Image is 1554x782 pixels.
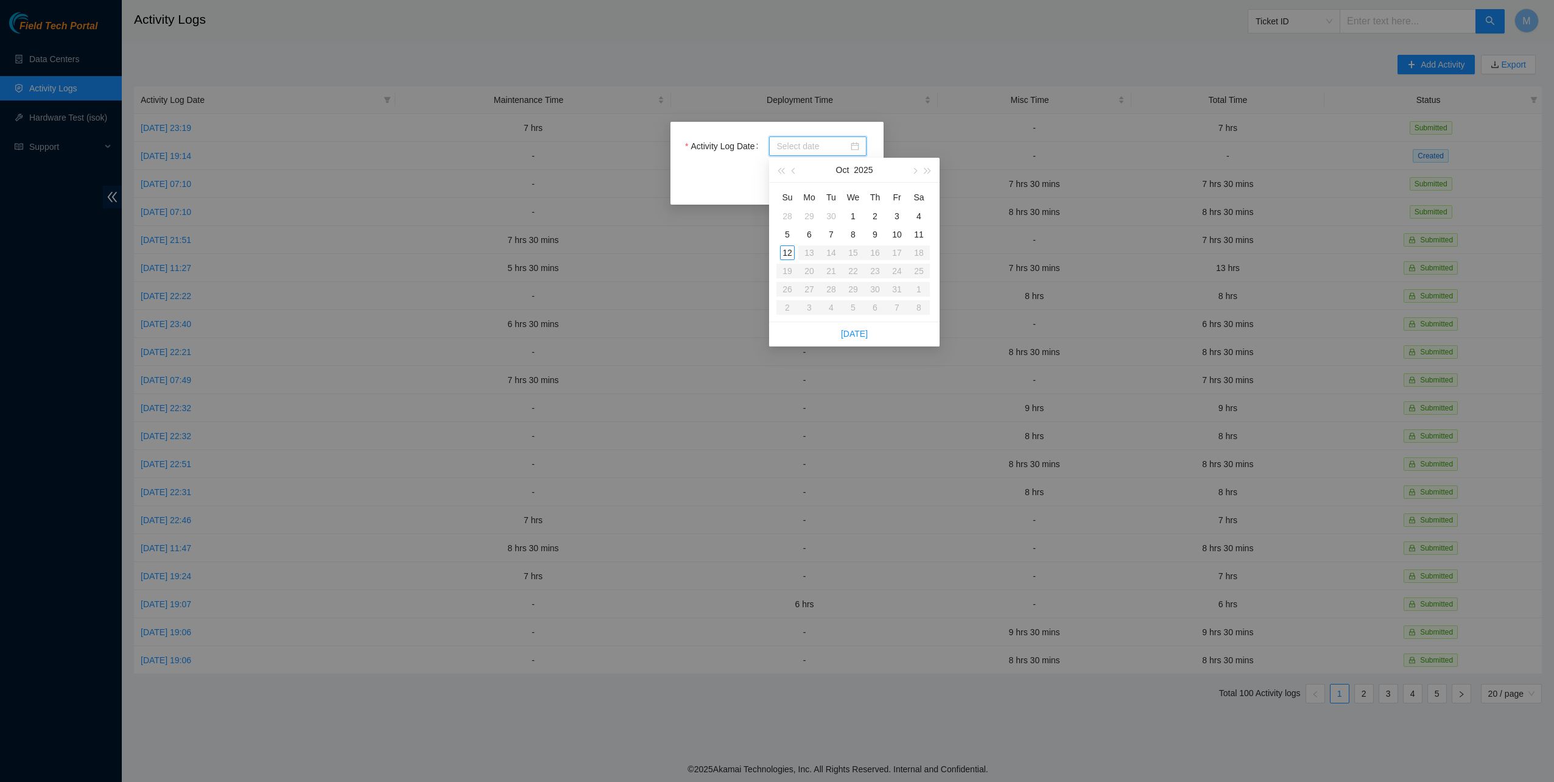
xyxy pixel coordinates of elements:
[685,136,763,156] label: Activity Log Date
[886,188,908,207] th: Fr
[890,227,904,242] div: 10
[780,245,795,260] div: 12
[908,225,930,244] td: 2025-10-11
[841,329,868,339] a: [DATE]
[802,227,817,242] div: 6
[912,209,926,224] div: 4
[798,188,820,207] th: Mo
[776,225,798,244] td: 2025-10-05
[864,188,886,207] th: Th
[798,225,820,244] td: 2025-10-06
[864,225,886,244] td: 2025-10-09
[864,207,886,225] td: 2025-10-02
[846,227,860,242] div: 8
[886,207,908,225] td: 2025-10-03
[824,209,839,224] div: 30
[854,158,873,182] button: 2025
[824,227,839,242] div: 7
[908,188,930,207] th: Sa
[842,188,864,207] th: We
[780,209,795,224] div: 28
[776,139,848,153] input: Activity Log Date
[846,209,860,224] div: 1
[820,225,842,244] td: 2025-10-07
[842,225,864,244] td: 2025-10-08
[798,207,820,225] td: 2025-09-29
[868,209,882,224] div: 2
[890,209,904,224] div: 3
[836,158,849,182] button: Oct
[868,227,882,242] div: 9
[802,209,817,224] div: 29
[842,207,864,225] td: 2025-10-01
[886,225,908,244] td: 2025-10-10
[908,207,930,225] td: 2025-10-04
[820,188,842,207] th: Tu
[912,227,926,242] div: 11
[776,188,798,207] th: Su
[776,244,798,262] td: 2025-10-12
[820,207,842,225] td: 2025-09-30
[776,207,798,225] td: 2025-09-28
[780,227,795,242] div: 5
